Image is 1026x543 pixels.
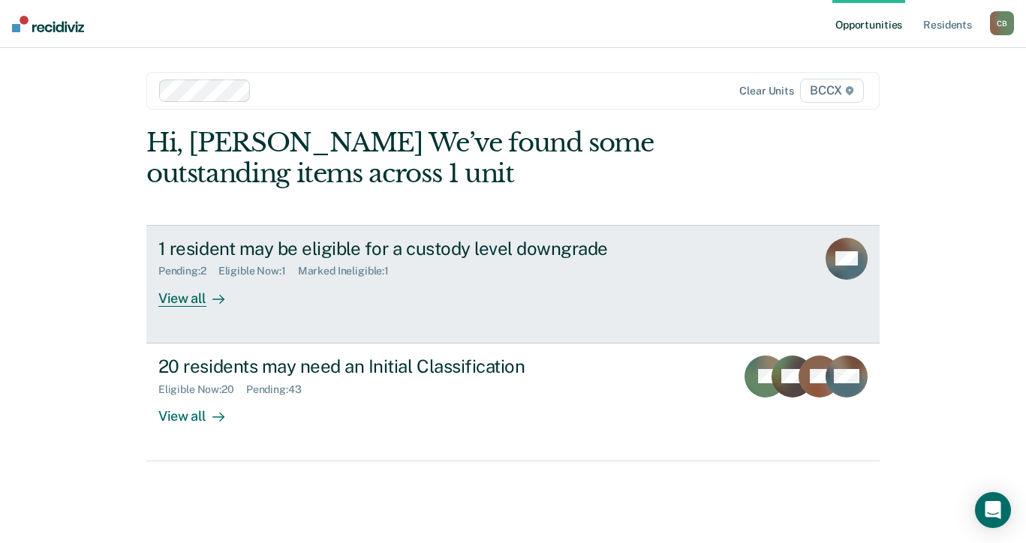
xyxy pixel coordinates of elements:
a: 1 resident may be eligible for a custody level downgradePending:2Eligible Now:1Marked Ineligible:... [146,225,880,343]
div: View all [158,395,242,424]
a: 20 residents may need an Initial ClassificationEligible Now:20Pending:43View all [146,343,880,461]
div: Clear units [739,85,794,97]
div: Pending : 2 [158,265,218,277]
div: Hi, [PERSON_NAME] We’ve found some outstanding items across 1 unit [146,127,733,189]
div: Eligible Now : 20 [158,383,246,396]
span: BCCX [800,79,864,103]
div: Open Intercom Messenger [975,492,1011,528]
div: 20 residents may need an Initial Classification [158,355,685,377]
div: C B [990,11,1014,35]
div: Eligible Now : 1 [218,265,298,277]
button: CB [990,11,1014,35]
div: 1 resident may be eligible for a custody level downgrade [158,238,685,259]
img: Recidiviz [12,16,84,32]
div: Marked Ineligible : 1 [298,265,401,277]
div: Pending : 43 [246,383,314,396]
div: View all [158,277,242,307]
